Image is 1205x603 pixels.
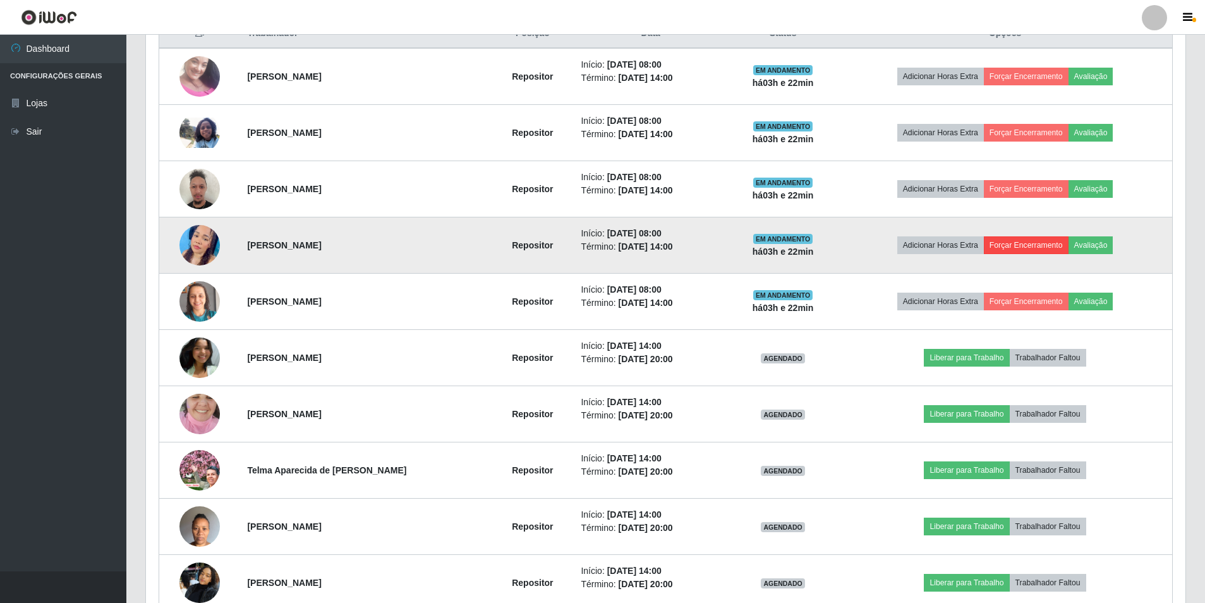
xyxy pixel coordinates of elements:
[179,162,220,216] img: 1753289887027.jpeg
[1010,461,1086,479] button: Trabalhador Faltou
[924,518,1009,535] button: Liberar para Trabalho
[619,579,673,589] time: [DATE] 20:00
[761,578,805,588] span: AGENDADO
[1010,405,1086,423] button: Trabalhador Faltou
[581,184,720,197] li: Término:
[512,409,553,419] strong: Repositor
[984,68,1069,85] button: Forçar Encerramento
[1069,293,1113,310] button: Avaliação
[1069,180,1113,198] button: Avaliação
[247,409,321,419] strong: [PERSON_NAME]
[179,338,220,378] img: 1748893020398.jpeg
[619,523,673,533] time: [DATE] 20:00
[607,116,662,126] time: [DATE] 08:00
[897,236,984,254] button: Adicionar Horas Extra
[897,124,984,142] button: Adicionar Horas Extra
[619,466,673,477] time: [DATE] 20:00
[247,71,321,82] strong: [PERSON_NAME]
[512,128,553,138] strong: Repositor
[581,508,720,521] li: Início:
[619,298,673,308] time: [DATE] 14:00
[761,466,805,476] span: AGENDADO
[924,574,1009,592] button: Liberar para Trabalho
[753,78,814,88] strong: há 03 h e 22 min
[581,564,720,578] li: Início:
[581,353,720,366] li: Término:
[619,354,673,364] time: [DATE] 20:00
[247,128,321,138] strong: [PERSON_NAME]
[897,293,984,310] button: Adicionar Horas Extra
[581,521,720,535] li: Término:
[984,180,1069,198] button: Forçar Encerramento
[924,461,1009,479] button: Liberar para Trabalho
[753,65,813,75] span: EM ANDAMENTO
[247,465,406,475] strong: Telma Aparecida de [PERSON_NAME]
[247,184,321,194] strong: [PERSON_NAME]
[619,185,673,195] time: [DATE] 14:00
[512,240,553,250] strong: Repositor
[179,202,220,289] img: 1753795450805.jpeg
[607,453,662,463] time: [DATE] 14:00
[984,236,1069,254] button: Forçar Encerramento
[512,296,553,307] strong: Repositor
[619,410,673,420] time: [DATE] 20:00
[897,180,984,198] button: Adicionar Horas Extra
[581,296,720,310] li: Término:
[581,339,720,353] li: Início:
[247,353,321,363] strong: [PERSON_NAME]
[247,578,321,588] strong: [PERSON_NAME]
[581,240,720,253] li: Término:
[512,465,553,475] strong: Repositor
[1069,236,1113,254] button: Avaliação
[753,121,813,131] span: EM ANDAMENTO
[607,228,662,238] time: [DATE] 08:00
[179,265,220,338] img: 1755715203050.jpeg
[1010,574,1086,592] button: Trabalhador Faltou
[179,378,220,450] img: 1753380554375.jpeg
[753,290,813,300] span: EM ANDAMENTO
[607,59,662,70] time: [DATE] 08:00
[247,521,321,532] strong: [PERSON_NAME]
[512,353,553,363] strong: Repositor
[581,396,720,409] li: Início:
[607,397,662,407] time: [DATE] 14:00
[753,178,813,188] span: EM ANDAMENTO
[581,58,720,71] li: Início:
[581,578,720,591] li: Término:
[753,234,813,244] span: EM ANDAMENTO
[512,521,553,532] strong: Repositor
[753,247,814,257] strong: há 03 h e 22 min
[619,241,673,252] time: [DATE] 14:00
[607,284,662,295] time: [DATE] 08:00
[607,341,662,351] time: [DATE] 14:00
[247,296,321,307] strong: [PERSON_NAME]
[761,410,805,420] span: AGENDADO
[753,303,814,313] strong: há 03 h e 22 min
[1010,349,1086,367] button: Trabalhador Faltou
[581,465,720,478] li: Término:
[1069,124,1113,142] button: Avaliação
[512,71,553,82] strong: Repositor
[581,71,720,85] li: Término:
[179,118,220,148] img: 1753190771762.jpeg
[179,40,220,113] img: 1753110543973.jpeg
[581,283,720,296] li: Início:
[1010,518,1086,535] button: Trabalhador Faltou
[761,522,805,532] span: AGENDADO
[581,452,720,465] li: Início:
[984,293,1069,310] button: Forçar Encerramento
[761,353,805,363] span: AGENDADO
[619,73,673,83] time: [DATE] 14:00
[581,114,720,128] li: Início:
[247,240,321,250] strong: [PERSON_NAME]
[179,499,220,553] img: 1754928473584.jpeg
[512,578,553,588] strong: Repositor
[581,171,720,184] li: Início:
[619,129,673,139] time: [DATE] 14:00
[607,509,662,520] time: [DATE] 14:00
[753,190,814,200] strong: há 03 h e 22 min
[581,227,720,240] li: Início:
[1069,68,1113,85] button: Avaliação
[581,409,720,422] li: Término:
[607,566,662,576] time: [DATE] 14:00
